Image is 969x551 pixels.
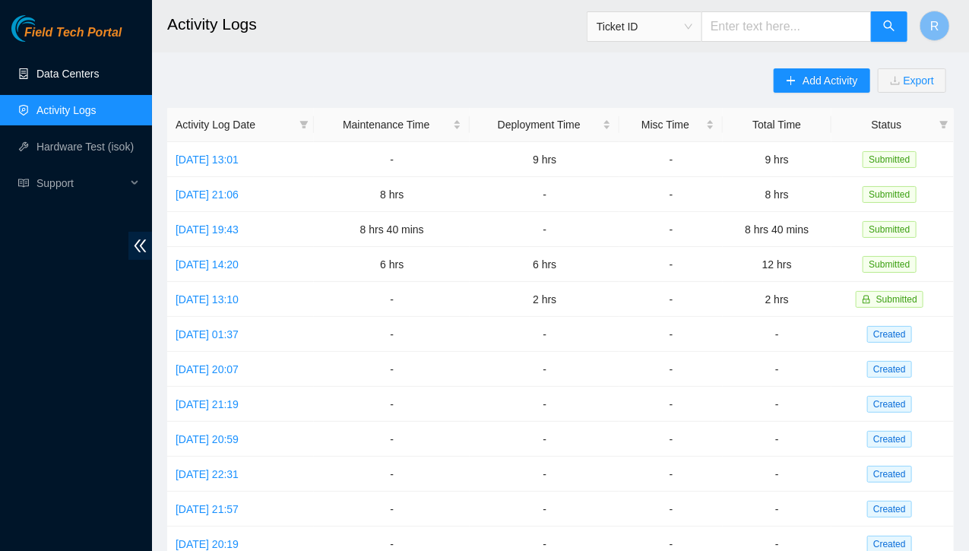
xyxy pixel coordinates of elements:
a: [DATE] 20:59 [176,433,239,445]
td: - [470,317,619,352]
td: - [619,177,722,212]
td: - [619,142,722,177]
td: - [470,422,619,457]
a: Data Centers [36,68,99,80]
a: [DATE] 13:01 [176,154,239,166]
td: - [619,317,722,352]
td: 8 hrs [314,177,470,212]
td: - [314,142,470,177]
td: - [314,387,470,422]
span: double-left [128,232,152,260]
button: search [871,11,907,42]
a: [DATE] 21:57 [176,503,239,515]
td: - [619,457,722,492]
td: - [314,492,470,527]
a: [DATE] 19:43 [176,223,239,236]
span: Add Activity [803,72,857,89]
a: Activity Logs [36,104,97,116]
a: [DATE] 22:31 [176,468,239,480]
td: - [470,492,619,527]
td: - [619,422,722,457]
td: - [619,352,722,387]
button: plusAdd Activity [774,68,869,93]
span: Created [867,361,912,378]
td: 2 hrs [723,282,831,317]
a: [DATE] 01:37 [176,328,239,340]
td: 8 hrs 40 mins [314,212,470,247]
span: Submitted [876,294,917,305]
td: - [314,352,470,387]
span: filter [939,120,948,129]
td: 6 hrs [470,247,619,282]
span: Submitted [863,151,916,168]
a: [DATE] 21:19 [176,398,239,410]
a: [DATE] 21:06 [176,188,239,201]
a: [DATE] 14:20 [176,258,239,271]
span: R [930,17,939,36]
td: - [619,212,722,247]
span: Created [867,431,912,448]
td: - [619,282,722,317]
td: 9 hrs [470,142,619,177]
span: Submitted [863,221,916,238]
a: [DATE] 13:10 [176,293,239,306]
span: filter [296,113,312,136]
td: - [470,387,619,422]
td: - [723,317,831,352]
button: downloadExport [878,68,946,93]
td: 8 hrs 40 mins [723,212,831,247]
span: filter [936,113,952,136]
span: read [18,178,29,188]
span: filter [299,120,309,129]
td: - [314,317,470,352]
td: - [314,457,470,492]
span: Created [867,396,912,413]
span: Created [867,326,912,343]
td: - [619,492,722,527]
a: Akamai TechnologiesField Tech Portal [11,27,122,47]
td: 12 hrs [723,247,831,282]
td: 2 hrs [470,282,619,317]
a: [DATE] 20:19 [176,538,239,550]
td: - [723,352,831,387]
span: Submitted [863,256,916,273]
td: - [470,457,619,492]
span: Activity Log Date [176,116,293,133]
span: Submitted [863,186,916,203]
input: Enter text here... [701,11,872,42]
td: 8 hrs [723,177,831,212]
td: - [314,422,470,457]
span: Support [36,168,126,198]
td: - [619,387,722,422]
th: Total Time [723,108,831,142]
td: - [470,352,619,387]
td: - [723,422,831,457]
td: 9 hrs [723,142,831,177]
td: - [619,247,722,282]
span: Ticket ID [597,15,692,38]
span: Created [867,501,912,518]
span: search [883,20,895,34]
td: - [314,282,470,317]
td: - [470,177,619,212]
td: 6 hrs [314,247,470,282]
span: plus [786,75,796,87]
a: [DATE] 20:07 [176,363,239,375]
img: Akamai Technologies [11,15,77,42]
td: - [470,212,619,247]
a: Hardware Test (isok) [36,141,134,153]
span: Created [867,466,912,483]
td: - [723,457,831,492]
span: Status [840,116,933,133]
td: - [723,492,831,527]
span: Field Tech Portal [24,26,122,40]
button: R [920,11,950,41]
span: lock [862,295,871,304]
td: - [723,387,831,422]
